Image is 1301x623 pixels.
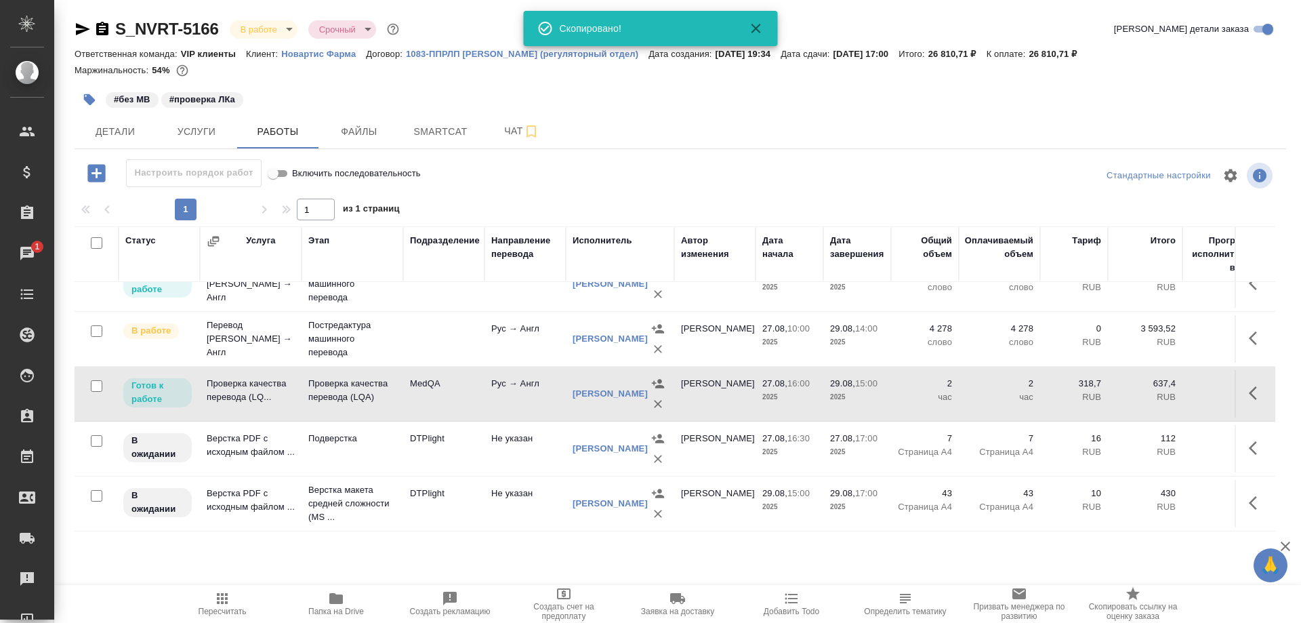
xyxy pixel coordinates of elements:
td: Не указан [484,425,566,473]
a: [PERSON_NAME] [573,388,648,399]
div: Оплачиваемый объем [965,234,1033,261]
p: 43 [966,487,1033,500]
div: Статус [125,234,156,247]
button: Удалить [648,284,668,304]
p: RUB [1115,281,1176,294]
button: Закрыть [740,20,772,37]
p: Ответственная команда: [75,49,181,59]
td: [PERSON_NAME] [674,260,756,308]
p: В ожидании [131,489,184,516]
span: из 1 страниц [343,201,400,220]
p: 29.08, [830,323,855,334]
button: Срочный [315,24,360,35]
p: 0 [1047,322,1101,336]
p: 17:00 [855,433,877,443]
div: Автор изменения [681,234,749,261]
button: Назначить [648,428,668,449]
p: RUB [1115,500,1176,514]
button: Здесь прячутся важные кнопки [1241,322,1273,355]
span: Включить последовательность [292,167,421,180]
a: S_NVRT-5166 [115,20,219,38]
td: Рус → Англ [484,260,566,308]
p: Постредактура машинного перевода [308,264,396,304]
button: 🙏 [1254,548,1287,582]
button: Скопировать ссылку для ЯМессенджера [75,21,91,37]
p: 26 810,71 ₽ [1029,49,1087,59]
p: RUB [1047,390,1101,404]
p: 17:00 [855,488,877,498]
p: Подверстка [308,432,396,445]
div: Исполнитель выполняет работу [122,322,193,340]
p: 26 810,71 ₽ [928,49,987,59]
p: слово [898,336,952,349]
p: слово [966,336,1033,349]
p: #без МВ [114,93,150,106]
p: 7 [898,432,952,445]
p: RUB [1047,445,1101,459]
span: без МВ [104,93,160,104]
div: Подразделение [410,234,480,247]
p: час [898,390,952,404]
button: Удалить [648,449,668,469]
button: Скопировать ссылку [94,21,110,37]
p: 14:00 [855,323,877,334]
p: 2025 [830,281,884,294]
button: Здесь прячутся важные кнопки [1241,267,1273,300]
span: 1 [26,240,47,254]
p: 29.08, [830,378,855,388]
p: Постредактура машинного перевода [308,319,396,359]
div: Общий объем [898,234,952,261]
span: Работы [245,123,310,140]
p: 637,4 [1115,377,1176,390]
p: 2025 [830,500,884,514]
p: 16:00 [787,378,810,388]
button: Здесь прячутся важные кнопки [1241,377,1273,409]
div: Этап [308,234,329,247]
span: 🙏 [1259,551,1282,580]
p: 1083-ППРЛП [PERSON_NAME] (регуляторный отдел) [406,49,648,59]
p: Страница А4 [898,500,952,514]
svg: Подписаться [523,123,539,140]
span: Услуги [164,123,229,140]
button: Удалить [648,339,668,359]
button: Удалить [648,504,668,524]
div: Направление перевода [491,234,559,261]
p: 27.08, [762,433,787,443]
p: 2 [966,377,1033,390]
button: Назначить [648,374,668,394]
p: RUB [1115,445,1176,459]
span: Посмотреть информацию [1247,163,1275,188]
div: Тариф [1072,234,1101,247]
a: 1083-ППРЛП [PERSON_NAME] (регуляторный отдел) [406,47,648,59]
div: Услуга [246,234,275,247]
p: Страница А4 [966,445,1033,459]
p: [DATE] 19:34 [716,49,781,59]
p: 27.08, [830,433,855,443]
div: Итого [1151,234,1176,247]
p: 2025 [762,336,817,349]
p: В ожидании [131,434,184,461]
button: Добавить тэг [75,85,104,115]
p: 430 [1115,487,1176,500]
div: Прогресс исполнителя в SC [1189,234,1250,275]
p: 2025 [762,281,817,294]
p: Дата создания: [648,49,715,59]
span: Smartcat [408,123,473,140]
p: VIP клиенты [181,49,246,59]
td: [PERSON_NAME] [674,480,756,527]
button: В работе [236,24,281,35]
button: Удалить [648,394,668,414]
a: [PERSON_NAME] [573,334,648,344]
div: Исполнитель может приступить к работе [122,267,193,299]
p: 27.08, [762,378,787,388]
p: 10 [1047,487,1101,500]
p: #проверка ЛКа [169,93,235,106]
button: Доп статусы указывают на важность/срочность заказа [384,20,402,38]
td: Перевод [PERSON_NAME] → Англ [200,257,302,311]
td: Перевод [PERSON_NAME] → Англ [200,312,302,366]
button: 10312.92 RUB; [173,62,191,79]
button: Здесь прячутся важные кнопки [1241,487,1273,519]
td: MedQA [403,370,484,418]
p: Страница А4 [966,500,1033,514]
p: Дата сдачи: [781,49,833,59]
